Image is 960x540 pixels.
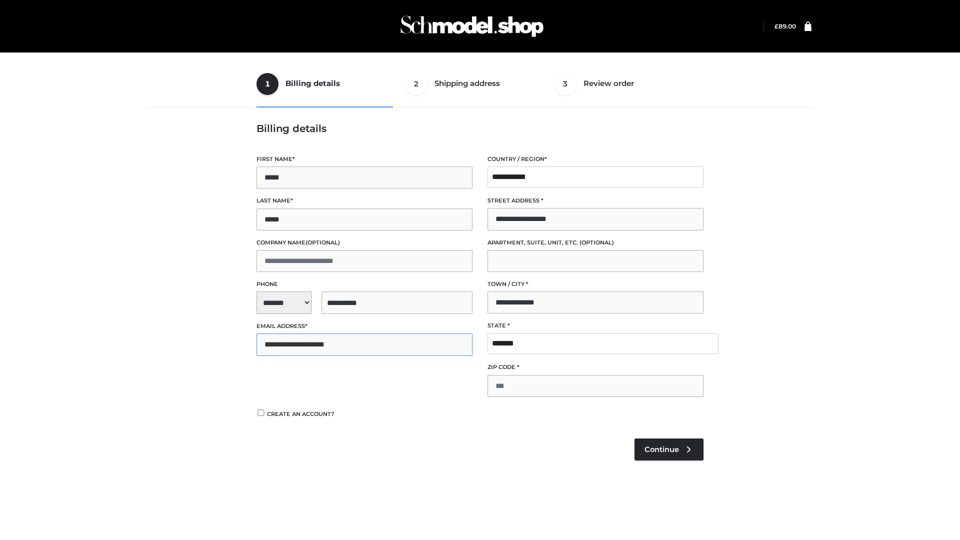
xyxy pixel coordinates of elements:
label: State [487,321,703,330]
label: Company name [256,238,472,247]
input: Create an account? [256,409,265,416]
span: Create an account? [267,410,334,417]
img: Schmodel Admin 964 [397,6,547,46]
label: Email address [256,321,472,331]
label: Phone [256,279,472,289]
span: (optional) [579,239,614,246]
label: Last name [256,196,472,205]
span: £ [774,22,778,30]
span: (optional) [305,239,340,246]
label: Apartment, suite, unit, etc. [487,238,703,247]
label: Country / Region [487,154,703,164]
label: Town / City [487,279,703,289]
a: £89.00 [774,22,796,30]
label: ZIP Code [487,362,703,372]
a: Continue [634,438,703,460]
label: Street address [487,196,703,205]
h3: Billing details [256,122,703,134]
bdi: 89.00 [774,22,796,30]
label: First name [256,154,472,164]
span: Continue [644,445,679,454]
